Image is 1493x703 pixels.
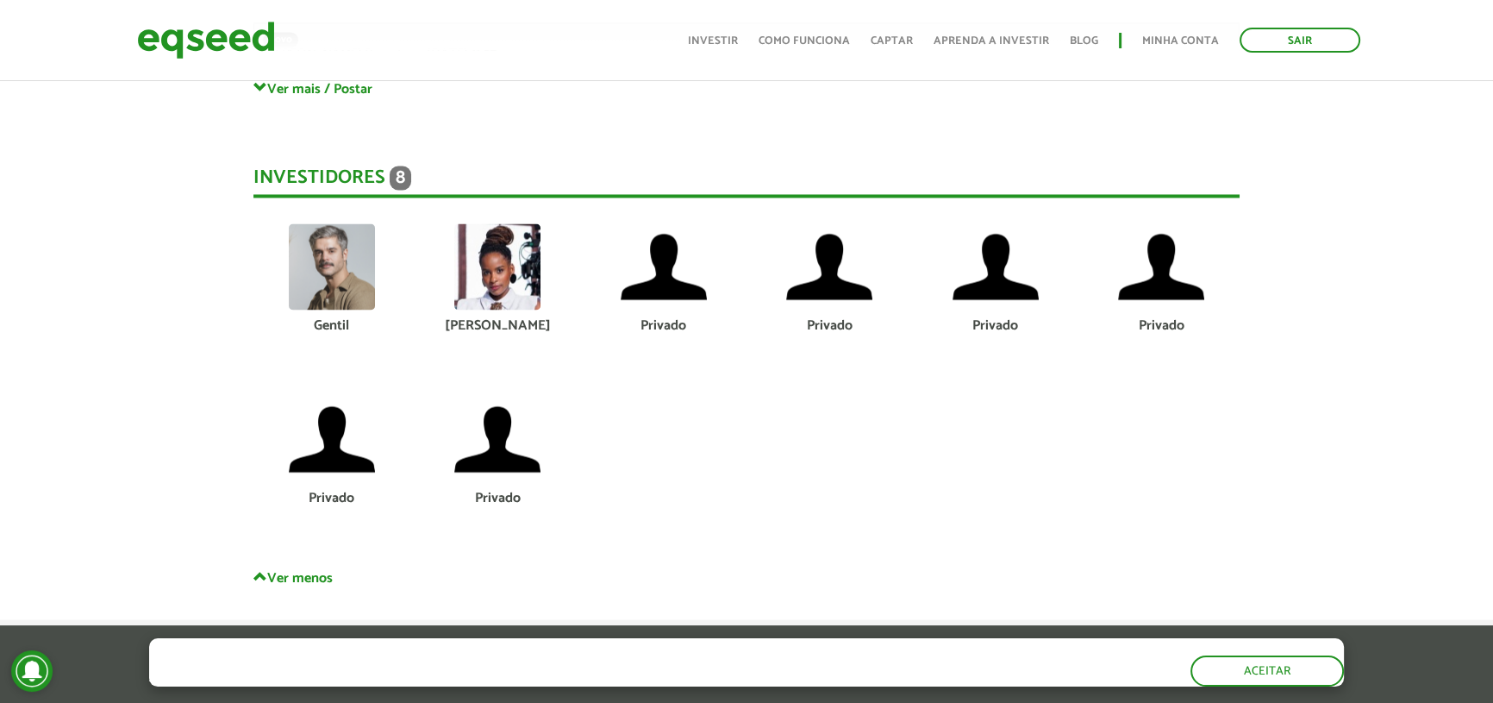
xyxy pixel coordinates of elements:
[454,396,540,482] img: default-user.png
[149,638,773,665] h5: O site da EqSeed utiliza cookies para melhorar sua navegação.
[262,318,402,332] div: Gentil
[871,35,913,47] a: Captar
[688,35,738,47] a: Investir
[925,318,1065,332] div: Privado
[786,223,872,310] img: default-user.png
[137,17,275,63] img: EqSeed
[390,166,411,190] span: 8
[1190,656,1344,687] button: Aceitar
[289,223,375,310] img: picture-123564-1758224931.png
[1240,28,1360,53] a: Sair
[149,669,773,686] p: Ao clicar em "aceitar", você aceita nossa .
[428,318,567,332] div: [PERSON_NAME]
[1091,318,1231,332] div: Privado
[253,166,1240,198] div: Investidores
[934,35,1049,47] a: Aprenda a investir
[594,318,734,332] div: Privado
[262,491,402,505] div: Privado
[253,80,1240,97] a: Ver mais / Postar
[428,491,567,505] div: Privado
[1070,35,1098,47] a: Blog
[1118,223,1204,310] img: default-user.png
[253,568,1240,585] a: Ver menos
[377,671,576,686] a: política de privacidade e de cookies
[454,223,540,310] img: picture-90970-1668946421.jpg
[621,223,707,310] img: default-user.png
[953,223,1039,310] img: default-user.png
[759,318,899,332] div: Privado
[289,396,375,482] img: default-user.png
[1142,35,1219,47] a: Minha conta
[759,35,850,47] a: Como funciona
